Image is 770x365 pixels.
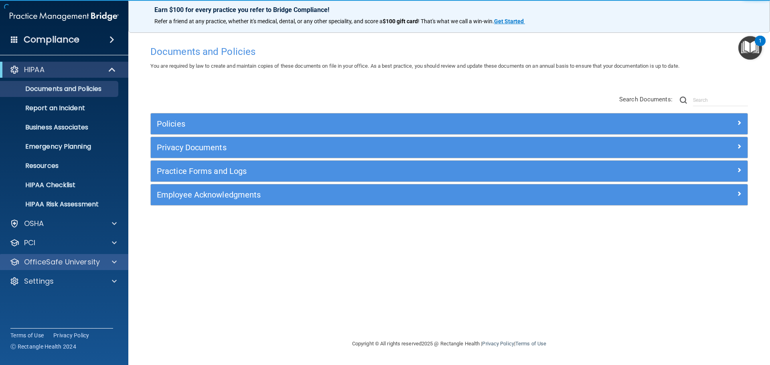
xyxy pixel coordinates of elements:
h5: Employee Acknowledgments [157,190,592,199]
a: OfficeSafe University [10,257,117,267]
p: Settings [24,276,54,286]
span: ! That's what we call a win-win. [418,18,494,24]
a: Privacy Policy [53,331,89,339]
a: Policies [157,117,742,130]
a: Terms of Use [515,341,546,347]
p: PCI [24,238,35,248]
h4: Documents and Policies [150,46,748,57]
a: Practice Forms and Logs [157,165,742,177]
a: Settings [10,276,117,286]
input: Search [693,94,748,106]
p: OfficeSafe University [24,257,100,267]
div: 1 [759,41,762,51]
h5: Policies [157,119,592,128]
a: Terms of Use [10,331,44,339]
p: Earn $100 for every practice you refer to Bridge Compliance! [154,6,744,14]
p: HIPAA [24,65,45,75]
strong: Get Started [494,18,524,24]
div: Copyright © All rights reserved 2025 @ Rectangle Health | | [303,331,596,357]
h4: Compliance [24,34,79,45]
button: Open Resource Center, 1 new notification [738,36,762,60]
p: HIPAA Risk Assessment [5,200,115,208]
p: Resources [5,162,115,170]
span: Refer a friend at any practice, whether it's medical, dental, or any other speciality, and score a [154,18,383,24]
a: PCI [10,238,117,248]
h5: Practice Forms and Logs [157,167,592,175]
p: Report an Incident [5,104,115,112]
a: Get Started [494,18,525,24]
p: Emergency Planning [5,143,115,151]
a: Employee Acknowledgments [157,188,742,201]
span: Ⓒ Rectangle Health 2024 [10,343,76,351]
span: Search Documents: [619,96,673,103]
a: HIPAA [10,65,116,75]
img: PMB logo [10,8,119,24]
p: OSHA [24,219,44,228]
a: OSHA [10,219,117,228]
a: Privacy Policy [482,341,514,347]
p: Business Associates [5,123,115,131]
p: Documents and Policies [5,85,115,93]
img: ic-search.3b580494.png [680,97,687,104]
span: You are required by law to create and maintain copies of these documents on file in your office. ... [150,63,679,69]
p: HIPAA Checklist [5,181,115,189]
a: Privacy Documents [157,141,742,154]
strong: $100 gift card [383,18,418,24]
h5: Privacy Documents [157,143,592,152]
